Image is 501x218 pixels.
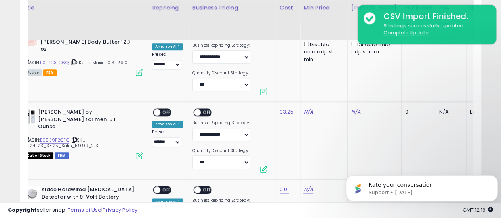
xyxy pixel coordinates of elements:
[40,59,69,66] a: B0F4G3LG6Q
[24,108,36,124] img: 31IHTkgirML._SL40_.jpg
[160,187,173,193] span: OFF
[405,4,432,20] div: Fulfillable Quantity
[8,206,37,214] strong: Copyright
[38,108,134,133] b: [PERSON_NAME] by [PERSON_NAME] for men, 5.1 Ounce
[103,206,137,214] a: Privacy Policy
[377,11,490,22] div: CSV Import Finished.
[303,186,313,193] a: N/A
[439,4,463,28] div: FBA inbound Qty
[152,52,183,70] div: Preset:
[377,22,490,37] div: 9 listings successfully updated.
[22,4,145,12] div: Title
[439,108,460,116] div: N/A
[303,4,344,12] div: Min Price
[40,31,137,55] b: [PERSON_NAME] & [PERSON_NAME] Body Butter 12.7 oz.
[43,69,57,76] span: FBA
[55,152,69,159] span: FBM
[192,43,250,48] label: Business Repricing Strategy:
[40,137,69,144] a: B0859F2QFQ
[351,108,360,116] a: N/A
[70,59,128,66] span: | SKU: TJ Maxx_10.6_29.0
[383,29,428,36] u: Complete Update
[152,129,183,147] div: Preset:
[152,43,183,50] div: Amazon AI *
[24,137,98,149] span: | SKU: 20241123_33.25_Saks_59.99_213
[201,109,213,116] span: OFF
[192,148,250,154] label: Quantity Discount Strategy:
[303,40,341,63] div: Disable auto adjust min
[280,4,297,12] div: Cost
[303,108,313,116] a: N/A
[192,120,250,126] label: Business Repricing Strategy:
[280,186,289,193] a: 0.01
[42,186,138,210] b: Kidde Hardwired [MEDICAL_DATA] Detector with 9-Volt Battery Backup, 3 LED Indicators
[280,108,294,116] a: 33.25
[160,109,173,116] span: OFF
[152,4,186,12] div: Repricing
[8,207,137,214] div: seller snap | |
[24,152,53,159] span: All listings that are currently out of stock and unavailable for purchase on Amazon
[24,69,42,76] span: All listings currently available for purchase on Amazon
[351,40,395,55] div: Disable auto adjust max
[405,108,429,116] div: 0
[68,206,101,214] a: Terms of Use
[192,4,273,12] div: Business Pricing
[201,187,213,193] span: OFF
[343,159,501,214] iframe: Intercom notifications message
[351,4,398,12] div: [PERSON_NAME]
[24,186,40,202] img: 31byaX1bKpL._SL40_.jpg
[152,121,183,128] div: Amazon AI *
[192,70,250,76] label: Quantity Discount Strategy:
[24,108,143,158] div: ASIN:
